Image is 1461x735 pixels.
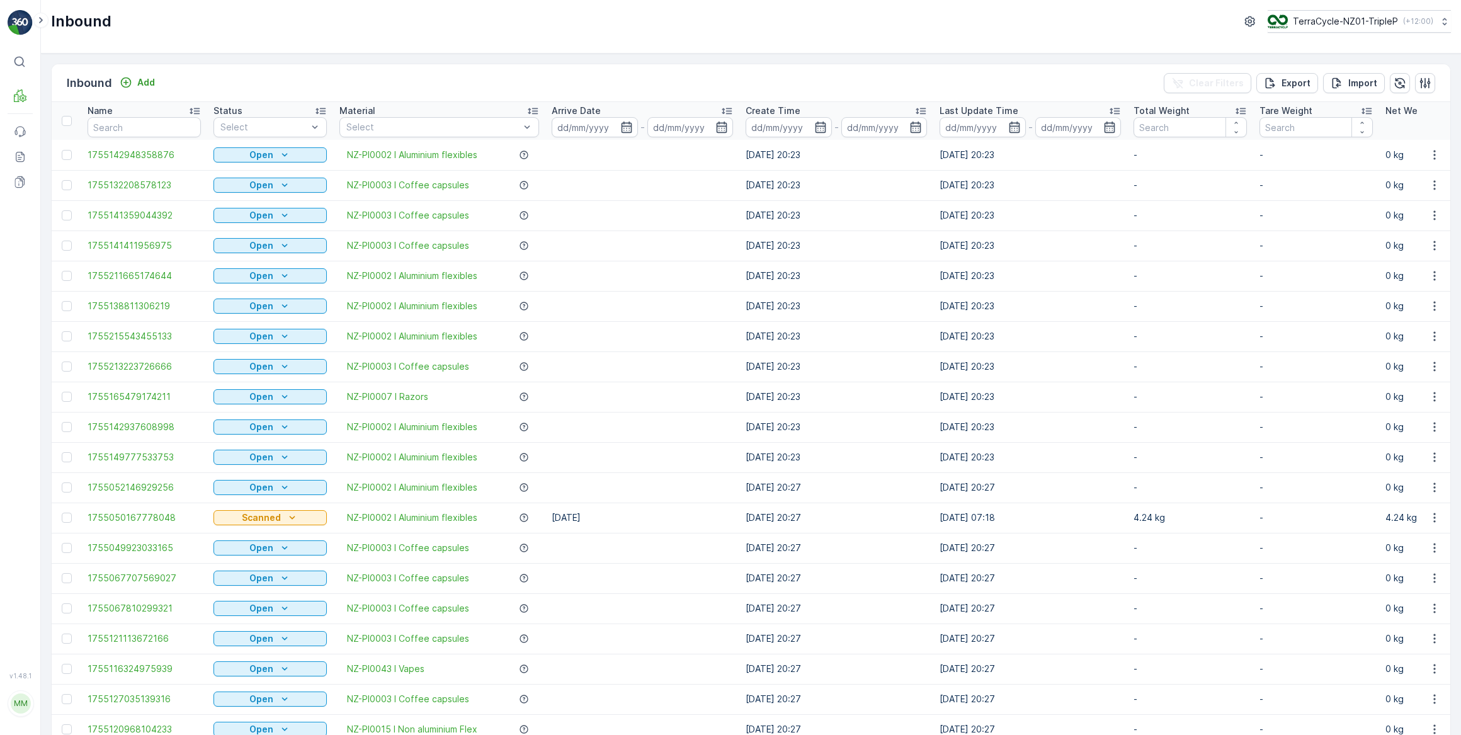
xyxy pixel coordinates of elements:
[1256,73,1318,93] button: Export
[88,693,201,705] a: 1755127035139316
[249,239,273,252] p: Open
[347,632,469,645] a: NZ-PI0003 I Coffee capsules
[933,533,1127,563] td: [DATE] 20:27
[1348,77,1377,89] p: Import
[1134,149,1247,161] p: -
[88,451,201,464] a: 1755149777533753
[347,602,469,615] a: NZ-PI0003 I Coffee capsules
[746,117,832,137] input: dd/mm/yyyy
[1268,10,1451,33] button: TerraCycle-NZ01-TripleP(+12:00)
[62,694,72,704] div: Toggle Row Selected
[1134,390,1247,403] p: -
[1134,239,1247,252] p: -
[940,117,1026,137] input: dd/mm/yyyy
[213,450,327,465] button: Open
[347,239,469,252] a: NZ-PI0003 I Coffee capsules
[88,179,201,191] a: 1755132208578123
[1134,511,1247,524] p: 4.24 kg
[88,117,201,137] input: Search
[347,481,477,494] a: NZ-PI0002 I Aluminium flexibles
[88,360,201,373] span: 1755213223726666
[62,573,72,583] div: Toggle Row Selected
[88,421,201,433] span: 1755142937608998
[739,563,933,593] td: [DATE] 20:27
[88,390,201,403] a: 1755165479174211
[347,572,469,584] a: NZ-PI0003 I Coffee capsules
[249,300,273,312] p: Open
[1134,451,1247,464] p: -
[347,390,428,403] a: NZ-PI0007 I Razors
[739,654,933,684] td: [DATE] 20:27
[347,421,477,433] span: NZ-PI0002 I Aluminium flexibles
[739,140,933,170] td: [DATE] 20:23
[62,271,72,281] div: Toggle Row Selected
[62,724,72,734] div: Toggle Row Selected
[62,362,72,372] div: Toggle Row Selected
[1134,572,1247,584] p: -
[213,359,327,374] button: Open
[1134,330,1247,343] p: -
[1134,632,1247,645] p: -
[1259,330,1373,343] p: -
[347,511,477,524] a: NZ-PI0002 I Aluminium flexibles
[1189,77,1244,89] p: Clear Filters
[11,693,31,714] div: MM
[62,664,72,674] div: Toggle Row Selected
[347,693,469,705] a: NZ-PI0003 I Coffee capsules
[545,503,739,533] td: [DATE]
[1259,511,1373,524] p: -
[1259,179,1373,191] p: -
[88,632,201,645] a: 1755121113672166
[88,149,201,161] a: 1755142948358876
[62,241,72,251] div: Toggle Row Selected
[88,602,201,615] a: 1755067810299321
[213,178,327,193] button: Open
[62,452,72,462] div: Toggle Row Selected
[339,105,375,117] p: Material
[88,663,201,675] span: 1755116324975939
[88,481,201,494] span: 1755052146929256
[1259,360,1373,373] p: -
[88,105,113,117] p: Name
[62,603,72,613] div: Toggle Row Selected
[88,209,201,222] span: 1755141359044392
[249,270,273,282] p: Open
[1259,542,1373,554] p: -
[933,321,1127,351] td: [DATE] 20:23
[1259,239,1373,252] p: -
[739,503,933,533] td: [DATE] 20:27
[249,360,273,373] p: Open
[213,661,327,676] button: Open
[62,513,72,523] div: Toggle Row Selected
[8,10,33,35] img: logo
[213,147,327,162] button: Open
[249,149,273,161] p: Open
[213,268,327,283] button: Open
[347,270,477,282] span: NZ-PI0002 I Aluminium flexibles
[8,672,33,680] span: v 1.48.1
[347,663,424,675] span: NZ-PI0043 I Vapes
[933,231,1127,261] td: [DATE] 20:23
[739,170,933,200] td: [DATE] 20:23
[933,261,1127,291] td: [DATE] 20:23
[220,121,307,134] p: Select
[1134,179,1247,191] p: -
[213,329,327,344] button: Open
[933,472,1127,503] td: [DATE] 20:27
[347,451,477,464] a: NZ-PI0002 I Aluminium flexibles
[249,179,273,191] p: Open
[933,351,1127,382] td: [DATE] 20:23
[933,200,1127,231] td: [DATE] 20:23
[1134,663,1247,675] p: -
[1259,602,1373,615] p: -
[1259,105,1312,117] p: Tare Weight
[1259,149,1373,161] p: -
[1259,481,1373,494] p: -
[739,261,933,291] td: [DATE] 20:23
[347,300,477,312] span: NZ-PI0002 I Aluminium flexibles
[62,422,72,432] div: Toggle Row Selected
[640,120,645,135] p: -
[739,472,933,503] td: [DATE] 20:27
